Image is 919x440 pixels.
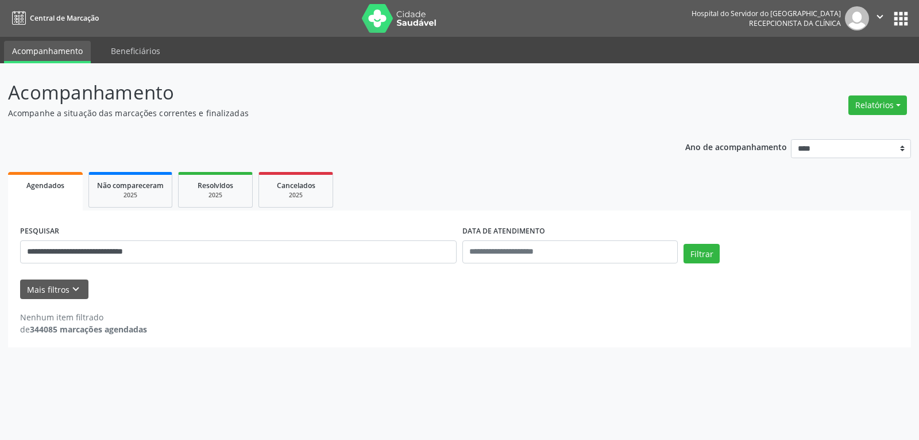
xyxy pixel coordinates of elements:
[891,9,911,29] button: apps
[8,107,640,119] p: Acompanhe a situação das marcações correntes e finalizadas
[848,95,907,115] button: Relatórios
[97,191,164,200] div: 2025
[869,6,891,30] button: 
[20,311,147,323] div: Nenhum item filtrado
[103,41,168,61] a: Beneficiários
[97,181,164,190] span: Não compareceram
[198,181,233,190] span: Resolvidos
[8,78,640,107] p: Acompanhamento
[267,191,325,200] div: 2025
[692,9,841,18] div: Hospital do Servidor do [GEOGRAPHIC_DATA]
[69,283,82,296] i: keyboard_arrow_down
[684,244,720,263] button: Filtrar
[20,280,88,300] button: Mais filtroskeyboard_arrow_down
[30,13,99,23] span: Central de Marcação
[30,324,147,335] strong: 344085 marcações agendadas
[874,10,886,23] i: 
[20,323,147,335] div: de
[20,223,59,240] label: PESQUISAR
[749,18,841,28] span: Recepcionista da clínica
[462,223,545,240] label: DATA DE ATENDIMENTO
[845,6,869,30] img: img
[26,181,64,190] span: Agendados
[4,41,91,63] a: Acompanhamento
[685,139,787,154] p: Ano de acompanhamento
[277,181,315,190] span: Cancelados
[187,191,244,200] div: 2025
[8,9,99,28] a: Central de Marcação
